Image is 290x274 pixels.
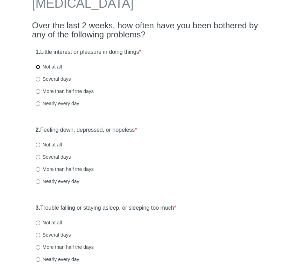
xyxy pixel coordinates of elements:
label: Not at all [36,63,62,70]
input: Nearly every day [36,179,40,184]
label: Feeling down, depressed, or hopeless [36,126,137,134]
label: More than half the days [36,244,94,251]
label: Not at all [36,141,62,148]
input: More than half the days [36,245,40,250]
h2: Over the last 2 weeks, how often have you been bothered by any of the following problems? [32,21,258,39]
label: Nearly every day [36,256,79,263]
label: Nearly every day [36,178,79,185]
label: Several days [36,75,71,82]
input: More than half the days [36,89,40,94]
label: Trouble falling or staying asleep, or sleeping too much [36,204,176,212]
strong: 3. [36,205,40,211]
label: Nearly every day [36,100,79,107]
label: More than half the days [36,166,94,173]
input: Several days [36,155,40,159]
input: Not at all [36,221,40,225]
strong: 1. [36,49,40,55]
strong: 2. [36,127,40,133]
input: More than half the days [36,167,40,172]
label: Several days [36,153,71,160]
label: Little interest or pleasure in doing things [36,48,141,56]
input: Several days [36,77,40,81]
label: More than half the days [36,88,94,95]
input: Several days [36,233,40,237]
input: Nearly every day [36,257,40,262]
label: Not at all [36,219,62,226]
input: Not at all [36,143,40,147]
label: Several days [36,231,71,238]
input: Not at all [36,65,40,69]
input: Nearly every day [36,101,40,106]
